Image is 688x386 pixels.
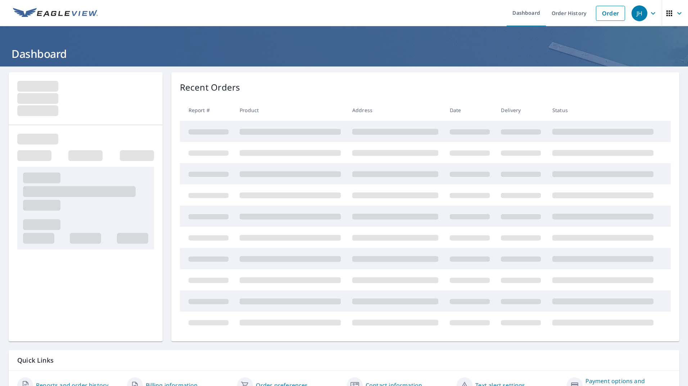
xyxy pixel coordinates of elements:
th: Address [347,100,444,121]
div: JH [632,5,647,21]
th: Report # [180,100,234,121]
th: Delivery [495,100,547,121]
th: Status [547,100,659,121]
a: Order [596,6,625,21]
p: Recent Orders [180,81,240,94]
img: EV Logo [13,8,98,19]
th: Product [234,100,347,121]
h1: Dashboard [9,46,679,61]
p: Quick Links [17,356,671,365]
th: Date [444,100,495,121]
